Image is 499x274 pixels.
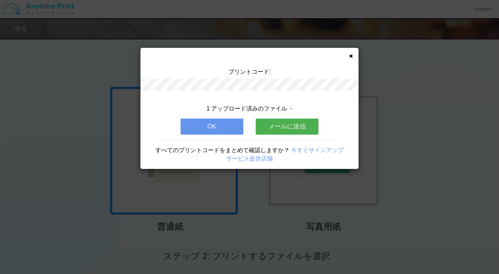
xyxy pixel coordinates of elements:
span: プリントコード: [228,69,271,75]
span: 1 アップロード済みのファイル [206,105,287,112]
a: 今すぐサインアップ [291,147,344,153]
span: すべてのプリントコードをまとめて確認しますか？ [155,147,290,153]
a: サービス提供店舗 [226,155,273,162]
button: メールに送信 [256,119,318,135]
button: OK [181,119,243,135]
